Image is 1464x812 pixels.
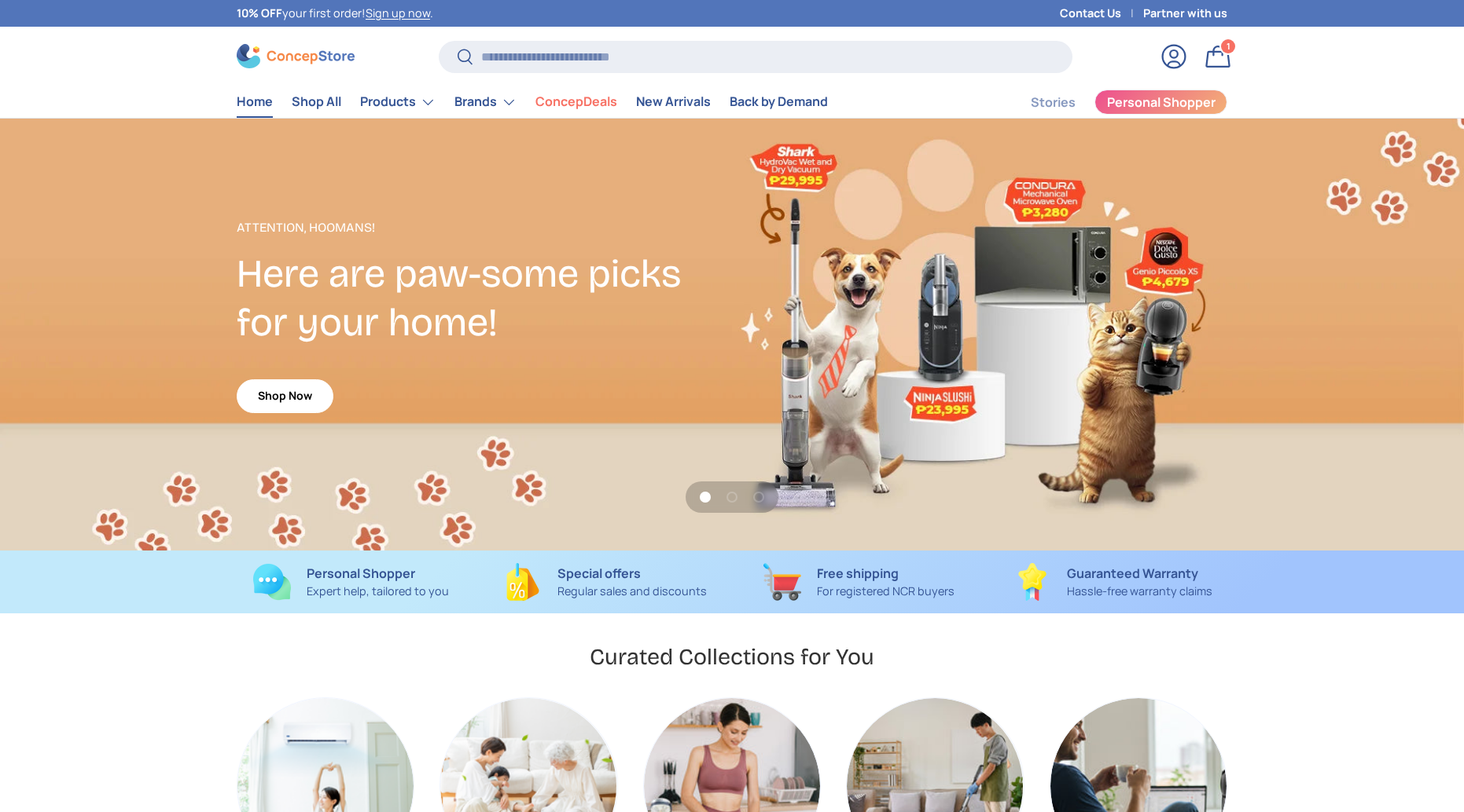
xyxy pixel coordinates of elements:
a: Free shipping For registered NCR buyers [745,563,973,601]
p: Hassle-free warranty claims [1067,583,1212,600]
span: Personal Shopper [1107,96,1216,108]
a: Shop All [292,86,341,117]
a: Shop Now [237,379,333,413]
p: For registered NCR buyers [817,583,955,600]
summary: Products [351,86,445,118]
strong: Guaranteed Warranty [1067,565,1198,582]
img: ConcepStore [237,44,355,68]
a: Contact Us [1060,5,1143,22]
a: New Arrivals [636,86,711,117]
h2: Curated Collections for You [590,642,874,671]
a: Personal Shopper [1094,90,1227,115]
p: your first order! . [237,5,433,22]
a: Special offers Regular sales and discounts [491,563,719,601]
a: Guaranteed Warranty Hassle-free warranty claims [999,563,1227,601]
span: 1 [1227,40,1230,52]
summary: Brands [445,86,526,118]
strong: Special offers [557,565,641,582]
a: Sign up now [366,5,430,20]
a: Back by Demand [730,86,828,117]
nav: Secondary [993,86,1227,118]
p: Expert help, tailored to you [307,583,449,600]
p: Attention, Hoomans! [237,218,732,237]
nav: Primary [237,86,828,118]
a: Brands [454,86,517,118]
a: Home [237,86,273,117]
a: Products [360,86,436,118]
p: Regular sales and discounts [557,583,707,600]
a: Partner with us [1143,5,1227,22]
strong: Personal Shopper [307,565,415,582]
strong: Free shipping [817,565,899,582]
strong: 10% OFF [237,5,282,20]
a: ConcepDeals [535,86,617,117]
a: Personal Shopper Expert help, tailored to you [237,563,465,601]
h2: Here are paw-some picks for your home! [237,250,732,347]
a: Stories [1031,87,1076,118]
